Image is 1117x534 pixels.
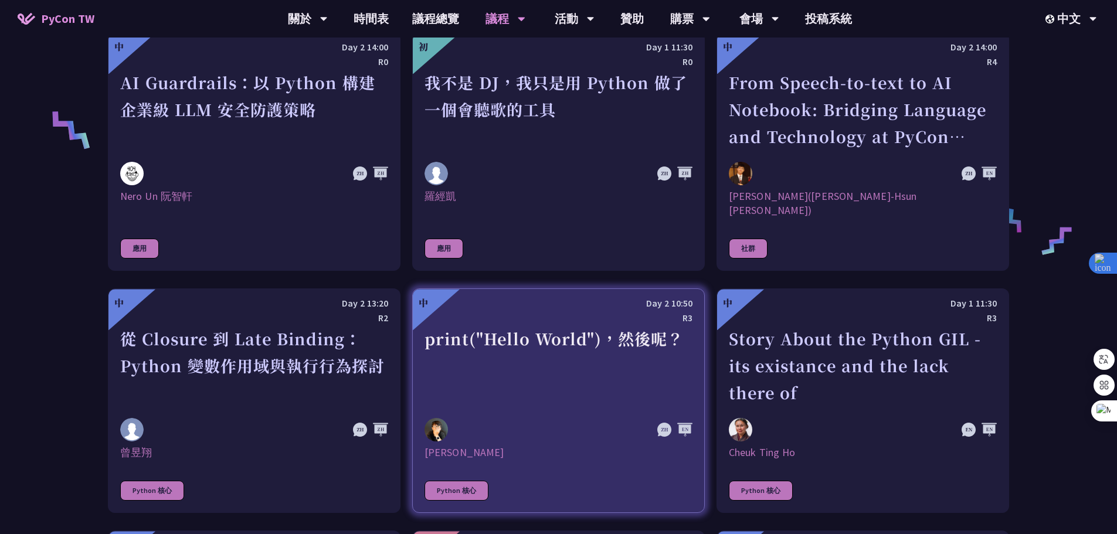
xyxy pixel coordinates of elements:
[723,40,732,54] div: 中
[120,296,388,311] div: Day 2 13:20
[108,288,400,513] a: 中 Day 2 13:20 R2 從 Closure 到 Late Binding：Python 變數作用域與執行行為探討 曾昱翔 曾昱翔 Python 核心
[41,10,94,28] span: PyCon TW
[425,418,448,441] img: 高見龍
[729,296,997,311] div: Day 1 11:30
[729,239,768,259] div: 社群
[717,32,1009,271] a: 中 Day 2 14:00 R4 From Speech-to-text to AI Notebook: Bridging Language and Technology at PyCon [G...
[425,189,692,217] div: 羅經凱
[1045,15,1057,23] img: Locale Icon
[120,311,388,325] div: R2
[425,55,692,69] div: R0
[120,418,144,441] img: 曾昱翔
[419,296,428,310] div: 中
[425,311,692,325] div: R3
[120,325,388,406] div: 從 Closure 到 Late Binding：Python 變數作用域與執行行為探討
[120,69,388,150] div: AI Guardrails：以 Python 構建企業級 LLM 安全防護策略
[120,40,388,55] div: Day 2 14:00
[729,69,997,150] div: From Speech-to-text to AI Notebook: Bridging Language and Technology at PyCon [GEOGRAPHIC_DATA]
[425,239,463,259] div: 應用
[108,32,400,271] a: 中 Day 2 14:00 R0 AI Guardrails：以 Python 構建企業級 LLM 安全防護策略 Nero Un 阮智軒 Nero Un 阮智軒 應用
[120,481,184,501] div: Python 核心
[120,189,388,217] div: Nero Un 阮智軒
[120,445,388,460] div: 曾昱翔
[729,55,997,69] div: R4
[425,40,692,55] div: Day 1 11:30
[729,418,752,441] img: Cheuk Ting Ho
[114,40,124,54] div: 中
[729,40,997,55] div: Day 2 14:00
[729,445,997,460] div: Cheuk Ting Ho
[419,40,428,54] div: 初
[412,32,705,271] a: 初 Day 1 11:30 R0 我不是 DJ，我只是用 Python 做了一個會聽歌的工具 羅經凱 羅經凱 應用
[120,239,159,259] div: 應用
[425,445,692,460] div: [PERSON_NAME]
[729,325,997,406] div: Story About the Python GIL - its existance and the lack there of
[729,311,997,325] div: R3
[120,162,144,185] img: Nero Un 阮智軒
[18,13,35,25] img: Home icon of PyCon TW 2025
[425,162,448,185] img: 羅經凱
[729,162,752,185] img: 李昱勳 (Yu-Hsun Lee)
[425,325,692,406] div: print("Hello World")，然後呢？
[412,288,705,513] a: 中 Day 2 10:50 R3 print("Hello World")，然後呢？ 高見龍 [PERSON_NAME] Python 核心
[425,296,692,311] div: Day 2 10:50
[717,288,1009,513] a: 中 Day 1 11:30 R3 Story About the Python GIL - its existance and the lack there of Cheuk Ting Ho C...
[729,189,997,217] div: [PERSON_NAME]([PERSON_NAME]-Hsun [PERSON_NAME])
[425,481,488,501] div: Python 核心
[120,55,388,69] div: R0
[6,4,106,33] a: PyCon TW
[729,481,793,501] div: Python 核心
[114,296,124,310] div: 中
[425,69,692,150] div: 我不是 DJ，我只是用 Python 做了一個會聽歌的工具
[723,296,732,310] div: 中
